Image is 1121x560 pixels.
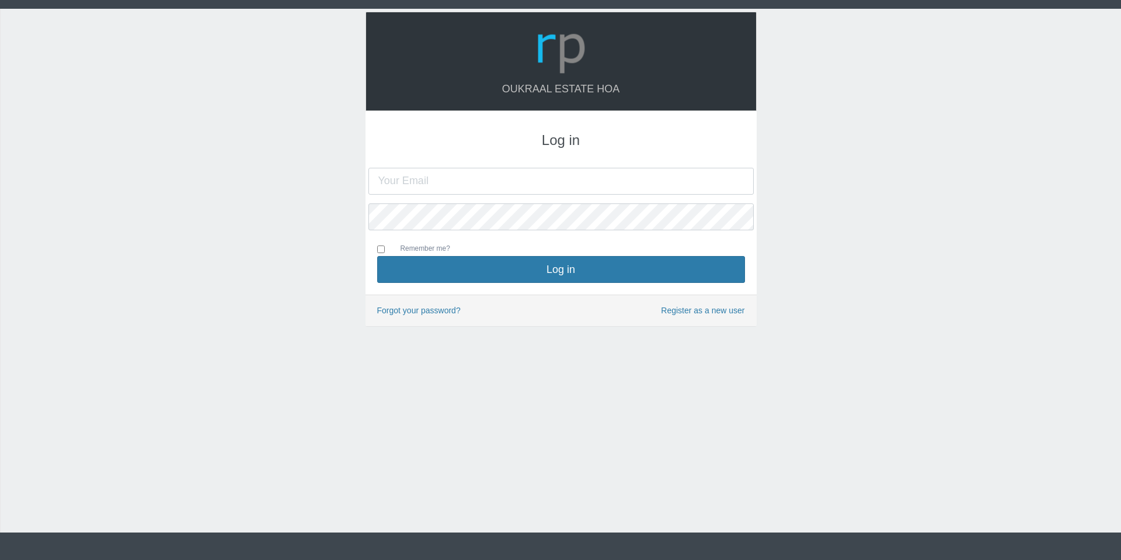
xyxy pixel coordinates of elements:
[377,246,385,253] input: Remember me?
[377,256,745,283] button: Log in
[378,84,744,95] h4: Oukraal Estate HOA
[533,21,589,77] img: Logo
[377,133,745,148] h3: Log in
[389,243,450,256] label: Remember me?
[661,304,744,317] a: Register as a new user
[377,306,461,315] a: Forgot your password?
[368,168,754,195] input: Your Email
